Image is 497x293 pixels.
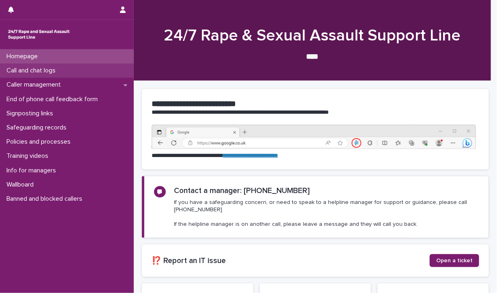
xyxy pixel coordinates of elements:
[3,195,89,203] p: Banned and blocked callers
[430,254,479,267] a: Open a ticket
[3,53,44,60] p: Homepage
[174,186,310,195] h2: Contact a manager: [PHONE_NUMBER]
[436,258,473,263] span: Open a ticket
[3,167,62,174] p: Info for managers
[3,138,77,146] p: Policies and processes
[6,26,71,42] img: rhQMoQhaT3yELyF149Cw
[3,96,104,103] p: End of phone call feedback form
[174,199,479,228] p: If you have a safeguarding concern, or need to speak to a helpline manager for support or guidanc...
[152,256,430,265] h2: ⁉️ Report an IT issue
[142,26,483,45] h1: 24/7 Rape & Sexual Assault Support Line
[3,181,40,189] p: Wallboard
[3,152,55,160] p: Training videos
[3,110,60,117] p: Signposting links
[3,124,73,132] p: Safeguarding records
[3,67,62,74] p: Call and chat logs
[152,125,476,149] img: https%3A%2F%2Fcdn.document360.io%2F0deca9d6-0dac-4e56-9e8f-8d9979bfce0e%2FImages%2FDocumentation%...
[3,81,67,89] p: Caller management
